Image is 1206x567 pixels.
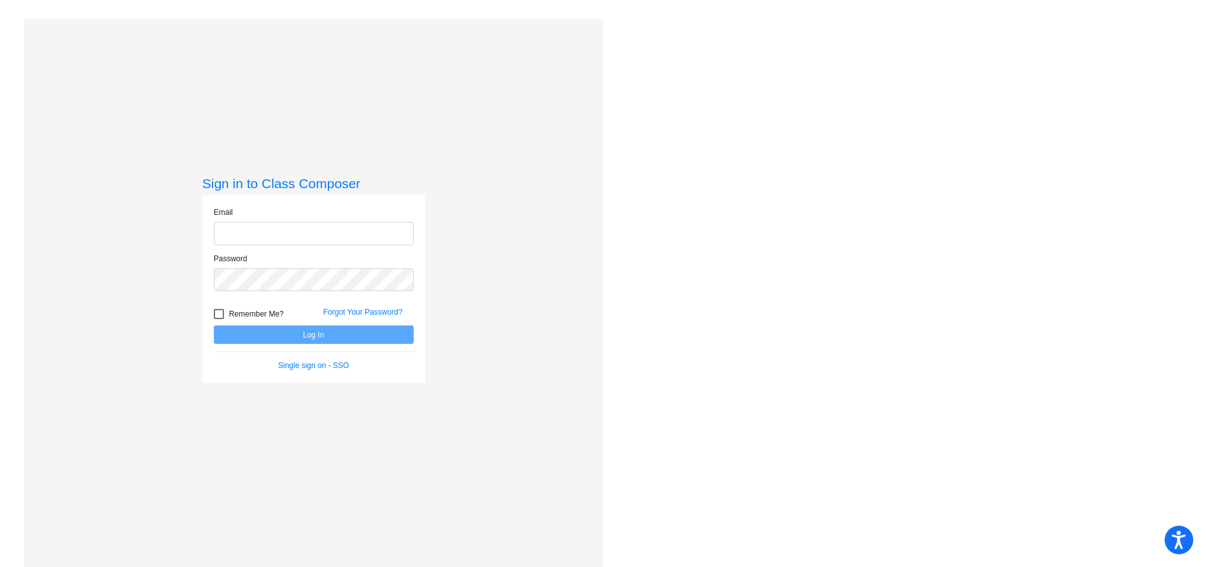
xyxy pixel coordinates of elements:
[214,253,248,264] label: Password
[214,207,233,218] label: Email
[214,325,414,344] button: Log In
[202,175,425,191] h3: Sign in to Class Composer
[278,361,349,370] a: Single sign on - SSO
[323,308,403,317] a: Forgot Your Password?
[229,306,284,322] span: Remember Me?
